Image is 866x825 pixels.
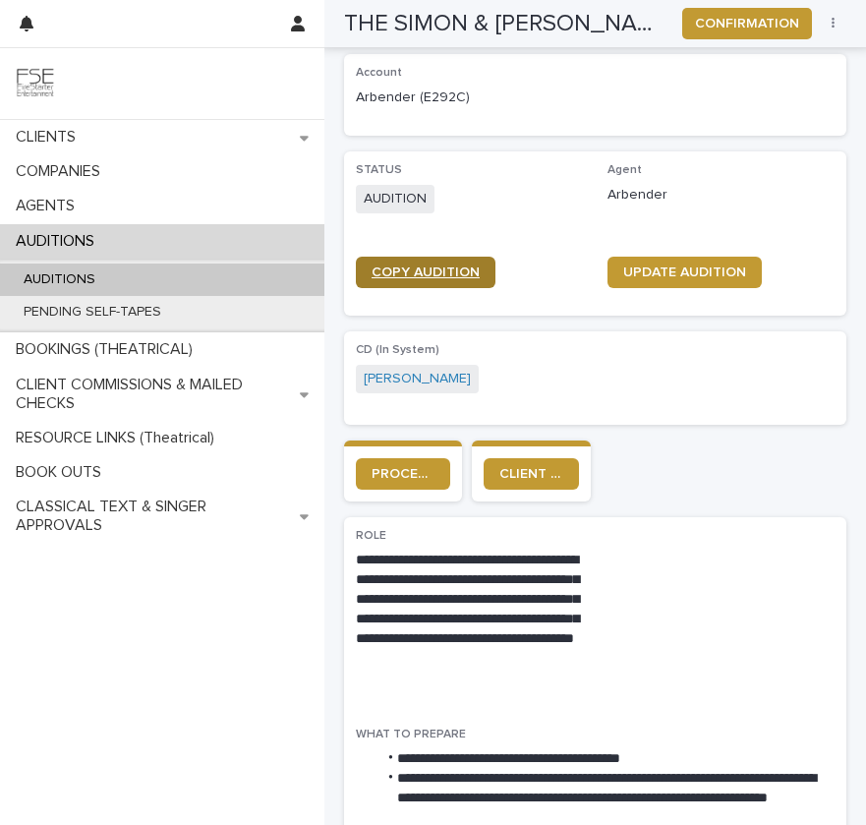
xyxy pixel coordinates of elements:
[356,88,584,108] p: Arbender (E292C)
[8,340,208,359] p: BOOKINGS (THEATRICAL)
[8,376,300,413] p: CLIENT COMMISSIONS & MAILED CHECKS
[372,265,480,279] span: COPY AUDITION
[356,458,450,490] a: PROCESS AST FORM
[607,257,762,288] a: UPDATE AUDITION
[344,10,666,38] h2: THE SIMON & [PERSON_NAME]
[356,164,402,176] span: STATUS
[607,164,642,176] span: Agent
[8,498,300,535] p: CLASSICAL TEXT & SINGER APPROVALS
[356,257,495,288] a: COPY AUDITION
[695,14,799,33] span: CONFIRMATION
[8,197,90,215] p: AGENTS
[8,128,91,147] p: CLIENTS
[16,64,55,103] img: 9JgRvJ3ETPGCJDhvPVA5
[8,463,117,482] p: BOOK OUTS
[356,185,434,213] span: AUDITION
[8,429,230,447] p: RESOURCE LINKS (Theatrical)
[356,729,466,740] span: WHAT TO PREPARE
[356,344,439,356] span: CD (In System)
[499,467,562,481] span: CLIENT CONFIRMATION FORM
[682,8,812,39] button: CONFIRMATION
[607,185,836,206] p: Arbender
[372,467,434,481] span: PROCESS AST FORM
[8,162,116,181] p: COMPANIES
[356,67,402,79] span: Account
[8,304,177,321] p: PENDING SELF-TAPES
[364,369,471,389] a: [PERSON_NAME]
[623,265,746,279] span: UPDATE AUDITION
[484,458,578,490] a: CLIENT CONFIRMATION FORM
[8,232,110,251] p: AUDITIONS
[8,271,111,288] p: AUDITIONS
[356,530,386,542] span: ROLE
